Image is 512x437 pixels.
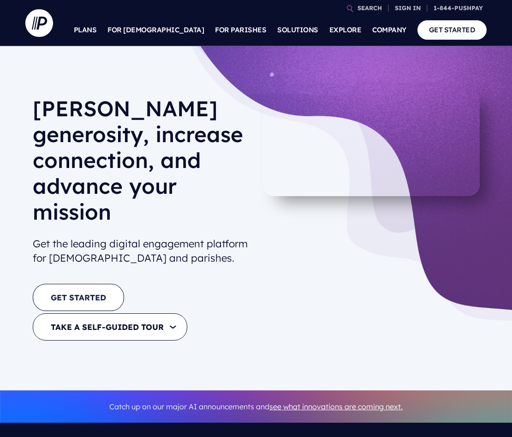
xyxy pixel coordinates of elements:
[277,14,318,46] a: SOLUTIONS
[329,14,362,46] a: EXPLORE
[107,14,204,46] a: FOR [DEMOGRAPHIC_DATA]
[74,14,97,46] a: PLANS
[33,284,124,311] a: GET STARTED
[417,20,487,39] a: GET STARTED
[33,396,479,417] p: Catch up on our major AI announcements and
[215,14,266,46] a: FOR PARISHES
[33,313,187,341] button: TAKE A SELF-GUIDED TOUR
[33,233,249,269] h2: Get the leading digital engagement platform for [DEMOGRAPHIC_DATA] and parishes.
[33,96,249,232] h1: [PERSON_NAME] generosity, increase connection, and advance your mission
[372,14,406,46] a: COMPANY
[269,402,403,411] a: see what innovations are coming next.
